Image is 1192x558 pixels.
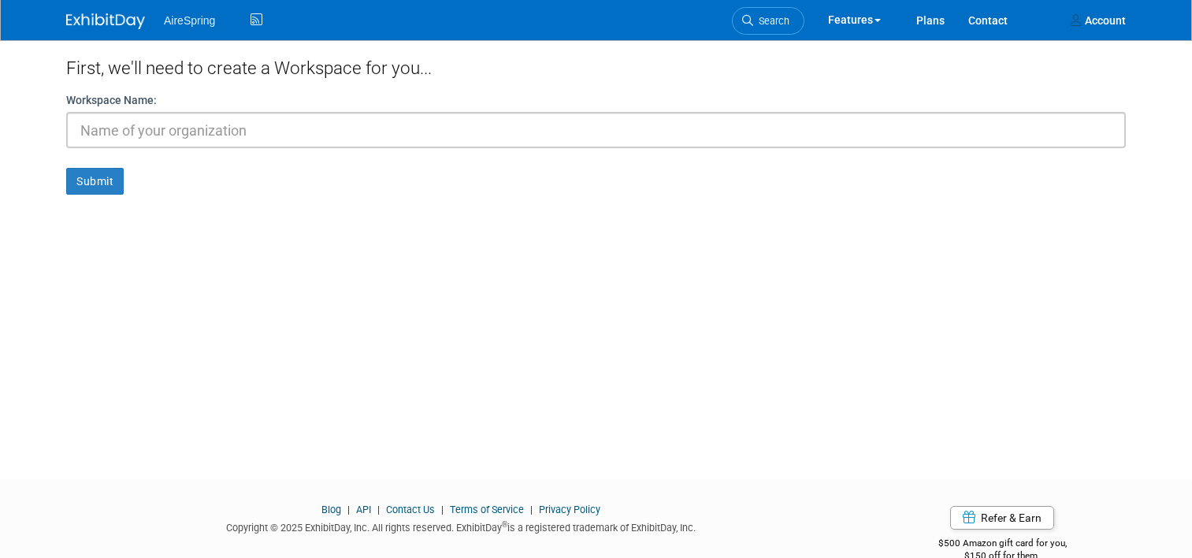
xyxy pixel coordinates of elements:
a: Features [816,2,904,40]
a: API [356,504,371,515]
span: | [437,504,447,515]
label: Workspace Name: [66,92,157,108]
sup: ® [502,520,507,529]
a: Privacy Policy [539,504,600,515]
a: Terms of Service [450,504,524,515]
span: | [373,504,384,515]
span: Search [753,15,789,27]
div: Copyright © 2025 ExhibitDay, Inc. All rights reserved. ExhibitDay is a registered trademark of Ex... [66,517,855,535]
a: Contact Us [386,504,435,515]
a: Refer & Earn [950,506,1054,530]
button: Submit [66,168,124,195]
img: ExhibitDay [66,13,145,29]
span: | [526,504,537,515]
div: First, we'll need to create a Workspace for you... [66,39,1126,92]
span: | [343,504,354,515]
span: AireSpring [164,14,215,27]
input: Name of your organization [66,112,1126,148]
a: Blog [321,504,341,515]
a: Search [732,7,804,35]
